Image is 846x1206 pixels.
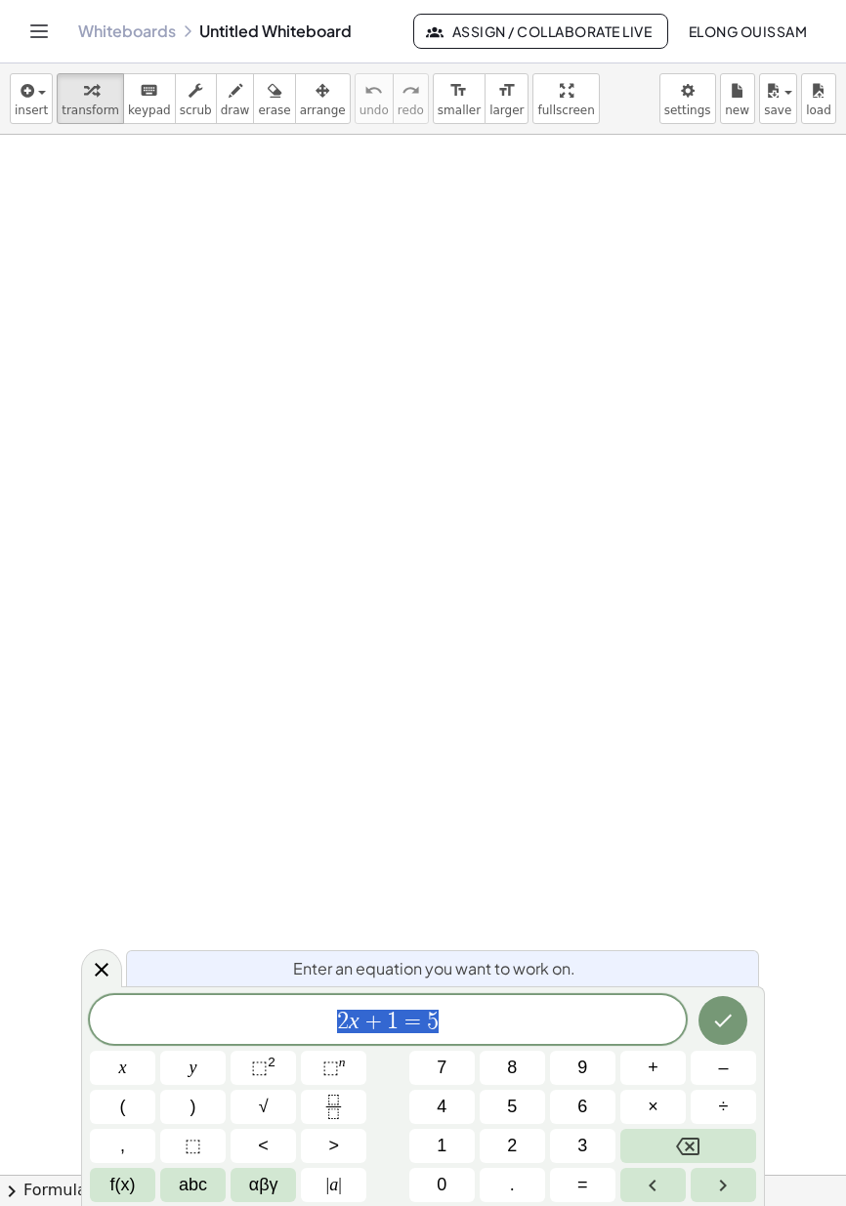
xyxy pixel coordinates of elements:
button: Times [620,1090,686,1124]
span: ) [190,1094,196,1120]
span: 6 [577,1094,587,1120]
span: 5 [427,1010,439,1033]
span: | [326,1175,330,1194]
button: new [720,73,755,124]
span: x [119,1055,127,1081]
button: ELONG Ouissam [672,14,823,49]
button: Equals [550,1168,615,1202]
button: 8 [480,1051,545,1085]
span: larger [489,104,524,117]
var: x [349,1008,360,1033]
span: 1 [387,1010,399,1033]
i: undo [364,79,383,103]
button: save [759,73,797,124]
span: | [338,1175,342,1194]
button: 1 [409,1129,475,1163]
button: undoundo [355,73,394,124]
span: 4 [437,1094,446,1120]
button: transform [57,73,124,124]
span: ÷ [719,1094,729,1120]
span: 8 [507,1055,517,1081]
button: redoredo [393,73,429,124]
button: Done [698,996,747,1045]
button: Divide [691,1090,756,1124]
button: erase [253,73,295,124]
span: ELONG Ouissam [688,22,807,40]
span: √ [259,1094,269,1120]
span: 5 [507,1094,517,1120]
button: Placeholder [160,1129,226,1163]
span: 2 [507,1133,517,1159]
span: Assign / Collaborate Live [430,22,652,40]
button: Toggle navigation [23,16,55,47]
button: ( [90,1090,155,1124]
button: insert [10,73,53,124]
button: Left arrow [620,1168,686,1202]
i: redo [402,79,420,103]
span: ⬚ [185,1133,201,1159]
span: undo [360,104,389,117]
button: Absolute value [301,1168,366,1202]
span: ⬚ [251,1058,268,1077]
span: a [326,1172,342,1198]
span: keypad [128,104,171,117]
button: Square root [231,1090,296,1124]
span: × [648,1094,658,1120]
button: Greater than [301,1129,366,1163]
button: keyboardkeypad [123,73,176,124]
span: arrange [300,104,346,117]
span: = [399,1010,427,1033]
button: Fraction [301,1090,366,1124]
span: y [190,1055,197,1081]
span: αβγ [249,1172,278,1198]
button: load [801,73,836,124]
span: fullscreen [537,104,594,117]
button: Functions [90,1168,155,1202]
span: insert [15,104,48,117]
button: . [480,1168,545,1202]
button: arrange [295,73,351,124]
button: ) [160,1090,226,1124]
a: Whiteboards [78,21,176,41]
i: format_size [497,79,516,103]
button: Superscript [301,1051,366,1085]
span: settings [664,104,711,117]
span: 2 [337,1010,349,1033]
button: Backspace [620,1129,756,1163]
button: , [90,1129,155,1163]
span: 9 [577,1055,587,1081]
button: 3 [550,1129,615,1163]
span: save [764,104,791,117]
sup: n [339,1055,346,1069]
button: Assign / Collaborate Live [413,14,668,49]
button: 0 [409,1168,475,1202]
span: – [718,1055,728,1081]
span: = [577,1172,588,1198]
button: Minus [691,1051,756,1085]
span: ⬚ [322,1058,339,1077]
button: format_sizelarger [485,73,529,124]
span: < [258,1133,269,1159]
button: Squared [231,1051,296,1085]
button: 7 [409,1051,475,1085]
span: 7 [437,1055,446,1081]
span: redo [398,104,424,117]
i: keyboard [140,79,158,103]
button: 2 [480,1129,545,1163]
button: settings [659,73,716,124]
span: + [360,1010,388,1033]
button: Plus [620,1051,686,1085]
span: ( [120,1094,126,1120]
span: draw [221,104,250,117]
sup: 2 [268,1055,275,1069]
button: Alphabet [160,1168,226,1202]
button: x [90,1051,155,1085]
button: Right arrow [691,1168,756,1202]
button: scrub [175,73,217,124]
span: Enter an equation you want to work on. [293,957,575,980]
span: f(x) [110,1172,136,1198]
button: Greek alphabet [231,1168,296,1202]
span: 1 [437,1133,446,1159]
button: 6 [550,1090,615,1124]
button: fullscreen [532,73,599,124]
